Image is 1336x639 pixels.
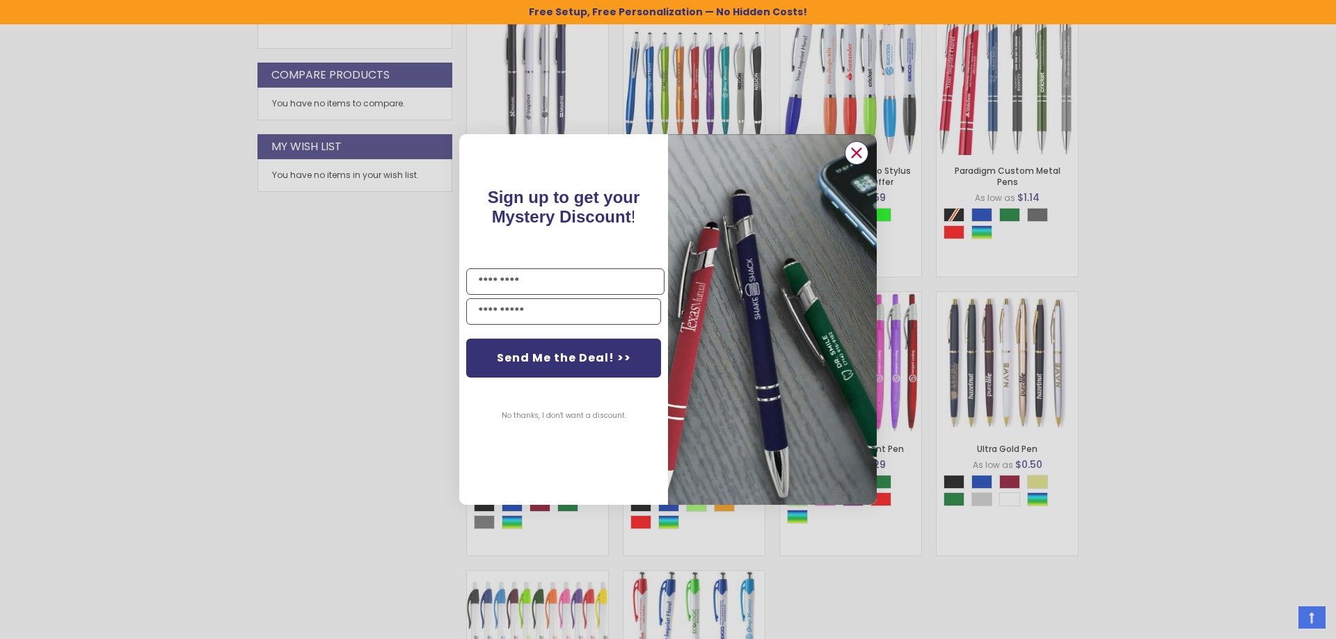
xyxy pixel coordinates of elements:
img: pop-up-image [668,134,877,505]
button: Close dialog [845,141,868,165]
span: ! [488,188,640,226]
button: No thanks, I don't want a discount. [495,398,633,433]
span: Sign up to get your Mystery Discount [488,188,640,226]
button: Send Me the Deal! >> [466,339,661,378]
